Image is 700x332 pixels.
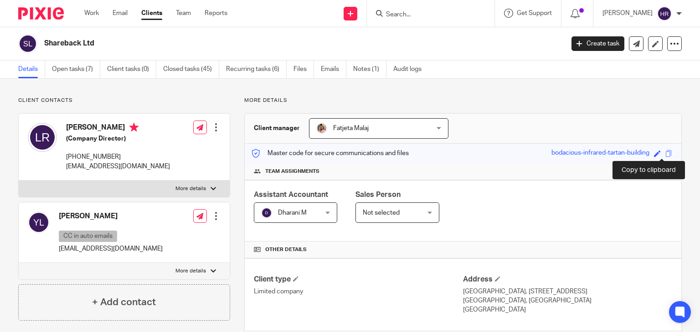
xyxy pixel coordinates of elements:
[59,244,163,253] p: [EMAIL_ADDRESS][DOMAIN_NAME]
[252,149,409,158] p: Master code for secure communications and files
[66,134,170,143] h5: (Company Director)
[517,10,552,16] span: Get Support
[113,9,128,18] a: Email
[254,124,300,133] h3: Client manager
[28,211,50,233] img: svg%3E
[657,6,672,21] img: svg%3E
[92,295,156,309] h4: + Add contact
[385,11,467,19] input: Search
[265,246,307,253] span: Other details
[353,60,386,78] a: Notes (1)
[84,9,99,18] a: Work
[18,60,45,78] a: Details
[333,125,369,131] span: Fatjeta Malaj
[141,9,162,18] a: Clients
[176,9,191,18] a: Team
[316,123,327,134] img: MicrosoftTeams-image%20(5).png
[244,97,682,104] p: More details
[226,60,287,78] a: Recurring tasks (6)
[571,36,624,51] a: Create task
[602,9,653,18] p: [PERSON_NAME]
[18,97,230,104] p: Client contacts
[551,148,649,159] div: bodacious-infrared-tartan-building
[261,207,272,218] img: svg%3E
[59,231,117,242] p: CC in auto emails
[463,296,672,305] p: [GEOGRAPHIC_DATA], [GEOGRAPHIC_DATA]
[175,185,206,192] p: More details
[293,60,314,78] a: Files
[175,267,206,275] p: More details
[107,60,156,78] a: Client tasks (0)
[52,60,100,78] a: Open tasks (7)
[463,287,672,296] p: [GEOGRAPHIC_DATA], [STREET_ADDRESS]
[66,162,170,171] p: [EMAIL_ADDRESS][DOMAIN_NAME]
[18,34,37,53] img: svg%3E
[463,275,672,284] h4: Address
[254,287,463,296] p: Limited company
[393,60,428,78] a: Audit logs
[59,211,163,221] h4: [PERSON_NAME]
[265,168,319,175] span: Team assignments
[44,39,455,48] h2: Shareback Ltd
[66,152,170,161] p: [PHONE_NUMBER]
[163,60,219,78] a: Closed tasks (45)
[205,9,227,18] a: Reports
[254,275,463,284] h4: Client type
[363,210,400,216] span: Not selected
[254,191,328,198] span: Assistant Accountant
[355,191,401,198] span: Sales Person
[28,123,57,152] img: svg%3E
[129,123,139,132] i: Primary
[66,123,170,134] h4: [PERSON_NAME]
[463,305,672,314] p: [GEOGRAPHIC_DATA]
[321,60,346,78] a: Emails
[278,210,307,216] span: Dharani M
[18,7,64,20] img: Pixie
